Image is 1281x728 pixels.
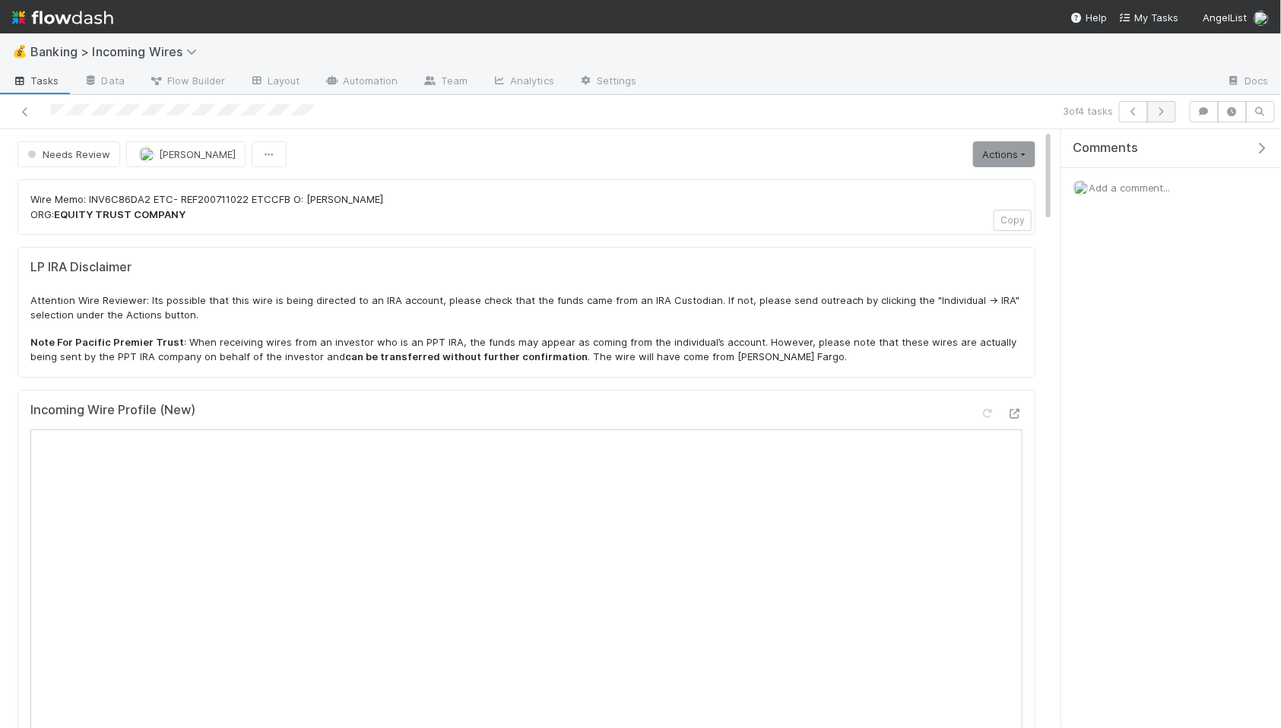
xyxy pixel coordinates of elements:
button: Needs Review [17,141,120,167]
a: Docs [1215,70,1281,94]
span: 3 of 4 tasks [1063,103,1113,119]
a: Settings [566,70,649,94]
a: Automation [312,70,411,94]
span: Banking > Incoming Wires [30,44,205,59]
span: My Tasks [1119,11,1179,24]
strong: EQUITY TRUST COMPANY [54,208,185,220]
span: Needs Review [24,148,110,160]
a: Flow Builder [137,70,237,94]
p: : When receiving wires from an investor who is an PPT IRA, the funds may appear as coming from th... [30,335,1023,365]
strong: Note For Pacific Premier Trust [30,336,184,348]
button: Copy [994,210,1032,231]
a: Layout [237,70,312,94]
a: Analytics [480,70,566,94]
span: 💰 [12,45,27,58]
span: AngelList [1203,11,1248,24]
p: Attention Wire Reviewer: Its possible that this wire is being directed to an IRA account, please ... [30,293,1023,323]
a: Actions [973,141,1035,167]
button: [PERSON_NAME] [126,141,246,167]
img: avatar_eacbd5bb-7590-4455-a9e9-12dcb5674423.png [1254,11,1269,26]
span: Add a comment... [1089,182,1171,194]
span: Tasks [12,73,59,88]
span: Flow Builder [149,73,225,88]
strong: can be transferred without further confirmation [345,350,588,362]
a: My Tasks [1119,10,1179,25]
img: avatar_eacbd5bb-7590-4455-a9e9-12dcb5674423.png [139,147,154,162]
h5: Incoming Wire Profile (New) [30,403,195,418]
a: Data [71,70,137,94]
span: Comments [1073,141,1138,156]
p: Wire Memo: INV6C86DA2 ETC- REF200711022 ETCCFB O: [PERSON_NAME] ORG: [30,192,1023,222]
img: logo-inverted-e16ddd16eac7371096b0.svg [12,5,113,30]
h5: LP IRA Disclaimer [30,260,1023,275]
span: [PERSON_NAME] [159,148,236,160]
div: Help [1070,10,1107,25]
a: Team [411,70,480,94]
img: avatar_eacbd5bb-7590-4455-a9e9-12dcb5674423.png [1073,180,1089,195]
